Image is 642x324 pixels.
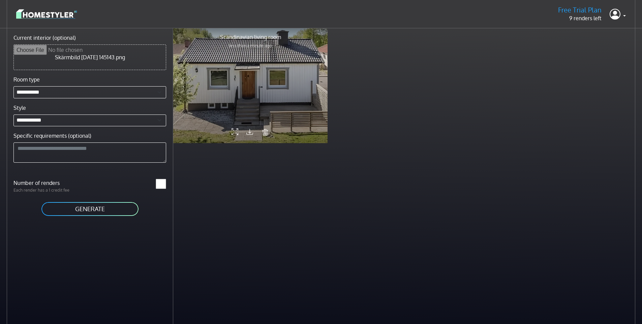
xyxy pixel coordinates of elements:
p: Scandinavian living room [220,33,281,41]
img: logo-3de290ba35641baa71223ecac5eacb59cb85b4c7fdf211dc9aaecaaee71ea2f8.svg [16,8,77,20]
h5: Free Trial Plan [558,6,602,14]
label: Specific requirements (optional) [13,132,91,140]
button: GENERATE [41,201,139,217]
label: Room type [13,75,40,84]
p: 9 renders left [558,14,602,22]
label: Style [13,104,26,112]
p: less than a minute ago [220,42,281,49]
p: Each render has a 1 credit fee [9,187,90,193]
label: Number of renders [9,179,90,187]
label: Current interior (optional) [13,34,76,42]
